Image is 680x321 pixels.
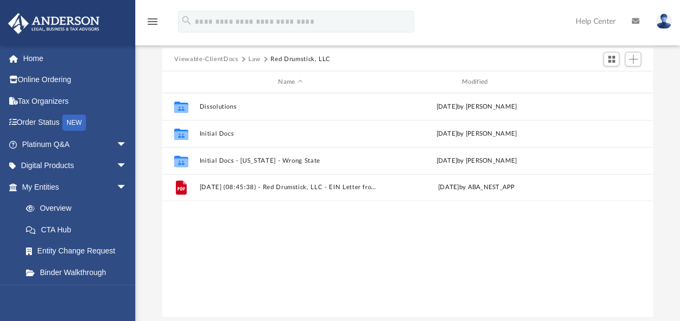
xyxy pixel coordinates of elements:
[200,103,381,110] button: Dissolutions
[167,77,194,87] div: id
[625,52,641,67] button: Add
[116,176,138,198] span: arrow_drop_down
[199,77,381,87] div: Name
[5,13,103,34] img: Anderson Advisors Platinum Portal
[603,52,619,67] button: Switch to Grid View
[386,102,567,112] div: [DATE] by [PERSON_NAME]
[8,112,143,134] a: Order StatusNEW
[116,155,138,177] span: arrow_drop_down
[386,156,567,166] div: [DATE] by [PERSON_NAME]
[8,90,143,112] a: Tax Organizers
[146,21,159,28] a: menu
[174,55,238,64] button: Viewable-ClientDocs
[200,157,381,164] button: Initial Docs - [US_STATE] - Wrong State
[181,15,193,26] i: search
[572,77,648,87] div: id
[8,69,143,91] a: Online Ordering
[15,262,143,283] a: Binder Walkthrough
[8,48,143,69] a: Home
[386,183,567,192] div: [DATE] by ABA_NEST_APP
[386,129,567,139] div: [DATE] by [PERSON_NAME]
[62,115,86,131] div: NEW
[8,176,143,198] a: My Entitiesarrow_drop_down
[386,77,567,87] div: Modified
[15,198,143,219] a: Overview
[15,283,138,305] a: My Blueprint
[270,55,331,64] button: Red Drumstick, LLC
[8,155,143,177] a: Digital Productsarrow_drop_down
[146,15,159,28] i: menu
[8,133,143,155] a: Platinum Q&Aarrow_drop_down
[248,55,261,64] button: Law
[200,130,381,137] button: Initial Docs
[116,133,138,156] span: arrow_drop_down
[15,240,143,262] a: Entity Change Request
[200,184,381,191] button: [DATE] (08:45:38) - Red Drumstick, LLC - EIN Letter from IRS.pdf
[15,219,143,240] a: CTA Hub
[656,14,672,29] img: User Pic
[162,93,652,317] div: grid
